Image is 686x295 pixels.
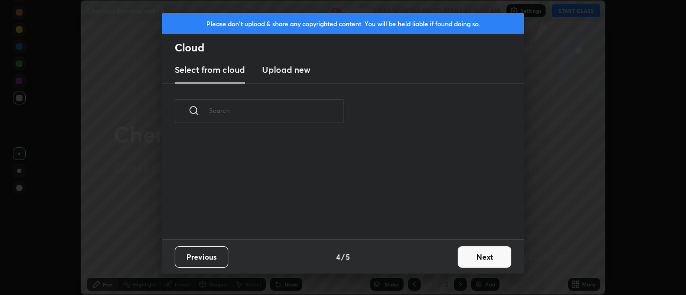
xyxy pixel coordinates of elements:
h4: 5 [346,251,350,262]
h3: Upload new [262,63,310,76]
button: Next [458,246,511,268]
input: Search [209,88,344,133]
h4: / [341,251,345,262]
h3: Select from cloud [175,63,245,76]
div: Please don't upload & share any copyrighted content. You will be held liable if found doing so. [162,13,524,34]
h4: 4 [336,251,340,262]
h2: Cloud [175,41,524,55]
button: Previous [175,246,228,268]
